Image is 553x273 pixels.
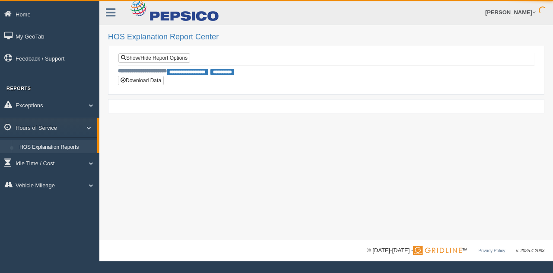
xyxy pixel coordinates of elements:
button: Download Data [118,76,164,85]
a: HOS Explanation Reports [16,140,97,155]
a: Privacy Policy [478,248,505,253]
a: Show/Hide Report Options [118,53,190,63]
span: v. 2025.4.2063 [516,248,544,253]
h2: HOS Explanation Report Center [108,33,544,42]
img: Gridline [413,246,462,255]
div: © [DATE]-[DATE] - ™ [367,246,544,255]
